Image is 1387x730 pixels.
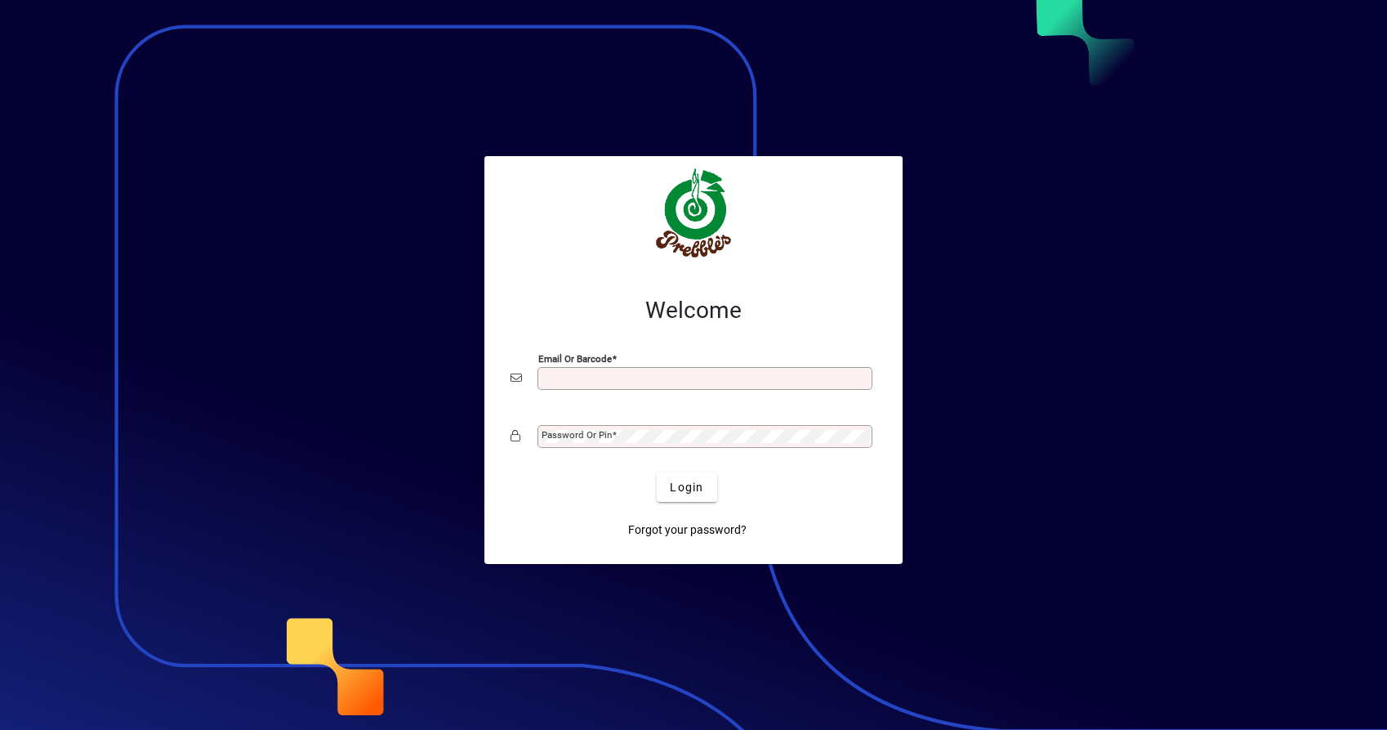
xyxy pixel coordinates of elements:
[670,479,703,496] span: Login
[628,522,747,539] span: Forgot your password?
[511,297,876,325] h2: Welcome
[657,472,716,502] button: Login
[542,429,612,441] mat-label: Password or Pin
[622,515,753,544] a: Forgot your password?
[538,353,612,365] mat-label: Email or Barcode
